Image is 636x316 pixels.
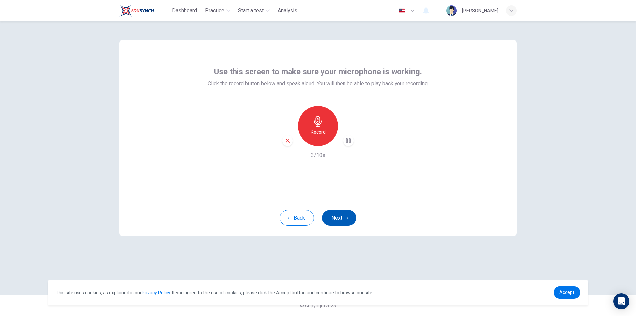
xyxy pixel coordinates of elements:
span: © Copyright 2025 [300,303,336,308]
button: Record [298,106,338,146]
button: Dashboard [169,5,200,17]
div: Open Intercom Messenger [613,293,629,309]
span: Accept [559,290,574,295]
span: Use this screen to make sure your microphone is working. [214,66,422,77]
div: cookieconsent [48,280,588,305]
span: Click the record button below and speak aloud. You will then be able to play back your recording. [208,80,429,88]
h6: Record [311,128,326,136]
div: [PERSON_NAME] [462,7,498,15]
img: Train Test logo [119,4,154,17]
h6: 3/10s [311,151,325,159]
img: en [398,8,406,13]
span: This site uses cookies, as explained in our . If you agree to the use of cookies, please click th... [56,290,373,295]
button: Back [280,210,314,226]
img: Profile picture [446,5,457,16]
span: Start a test [238,7,264,15]
button: Analysis [275,5,300,17]
span: Practice [205,7,224,15]
a: Privacy Policy [142,290,170,295]
a: Train Test logo [119,4,169,17]
span: Analysis [278,7,297,15]
button: Start a test [236,5,272,17]
button: Practice [202,5,233,17]
span: Dashboard [172,7,197,15]
button: Next [322,210,356,226]
a: dismiss cookie message [554,286,580,299]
